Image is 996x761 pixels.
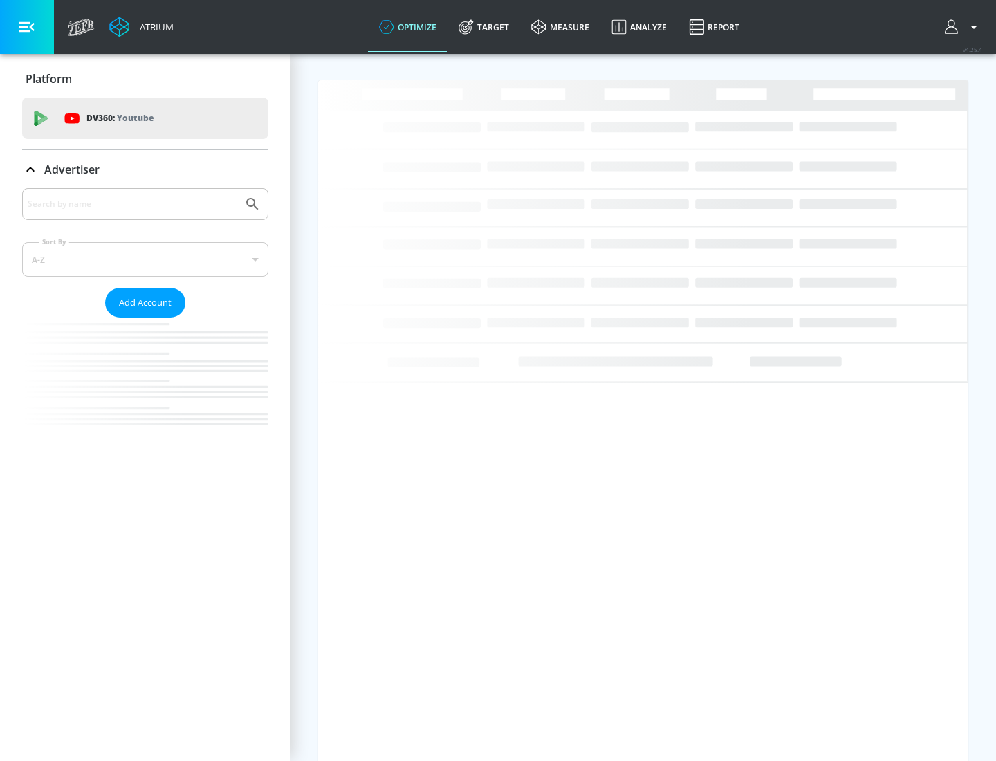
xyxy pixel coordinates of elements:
[109,17,174,37] a: Atrium
[119,295,172,311] span: Add Account
[22,150,268,189] div: Advertiser
[134,21,174,33] div: Atrium
[22,318,268,452] nav: list of Advertiser
[22,98,268,139] div: DV360: Youtube
[26,71,72,86] p: Platform
[22,59,268,98] div: Platform
[28,195,237,213] input: Search by name
[22,242,268,277] div: A-Z
[22,188,268,452] div: Advertiser
[105,288,185,318] button: Add Account
[963,46,982,53] span: v 4.25.4
[600,2,678,52] a: Analyze
[86,111,154,126] p: DV360:
[39,237,69,246] label: Sort By
[520,2,600,52] a: measure
[368,2,448,52] a: optimize
[678,2,750,52] a: Report
[117,111,154,125] p: Youtube
[44,162,100,177] p: Advertiser
[448,2,520,52] a: Target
